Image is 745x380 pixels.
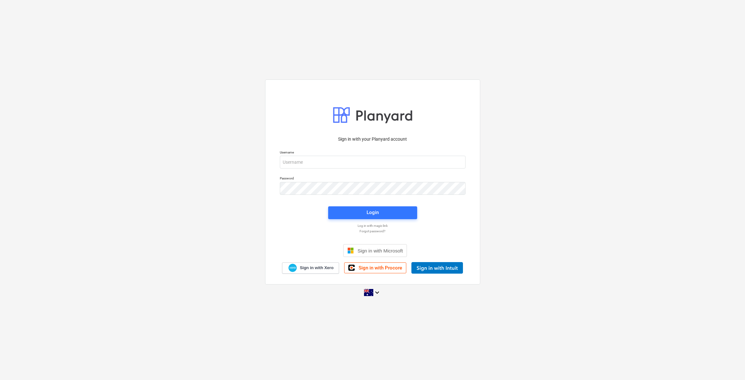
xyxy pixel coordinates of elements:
span: Sign in with Microsoft [358,248,403,253]
div: Login [367,208,379,217]
img: Xero logo [288,264,297,272]
a: Forgot password? [277,229,469,233]
span: Sign in with Xero [300,265,333,271]
button: Login [328,206,417,219]
p: Password [280,176,466,182]
input: Username [280,156,466,169]
a: Sign in with Xero [282,262,339,274]
span: Sign in with Procore [359,265,402,271]
p: Sign in with your Planyard account [280,136,466,143]
p: Username [280,150,466,156]
i: keyboard_arrow_down [373,289,381,296]
img: Microsoft logo [347,247,354,254]
a: Sign in with Procore [344,262,406,273]
a: Log in with magic link [277,224,469,228]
